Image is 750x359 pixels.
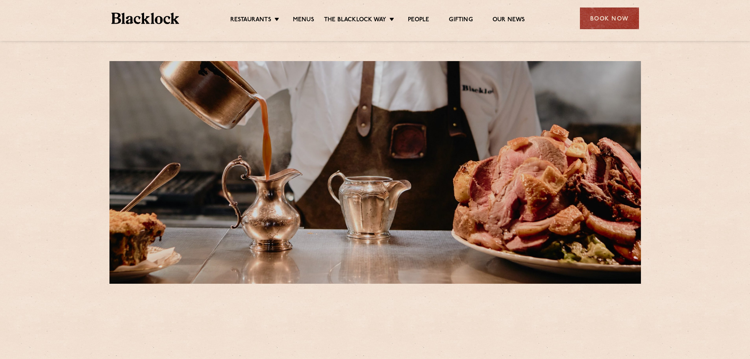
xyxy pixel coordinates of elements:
a: Gifting [449,16,472,25]
a: Menus [293,16,314,25]
div: Book Now [580,7,639,29]
a: Restaurants [230,16,271,25]
a: People [408,16,429,25]
a: Our News [493,16,525,25]
a: The Blacklock Way [324,16,386,25]
img: BL_Textured_Logo-footer-cropped.svg [111,13,180,24]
